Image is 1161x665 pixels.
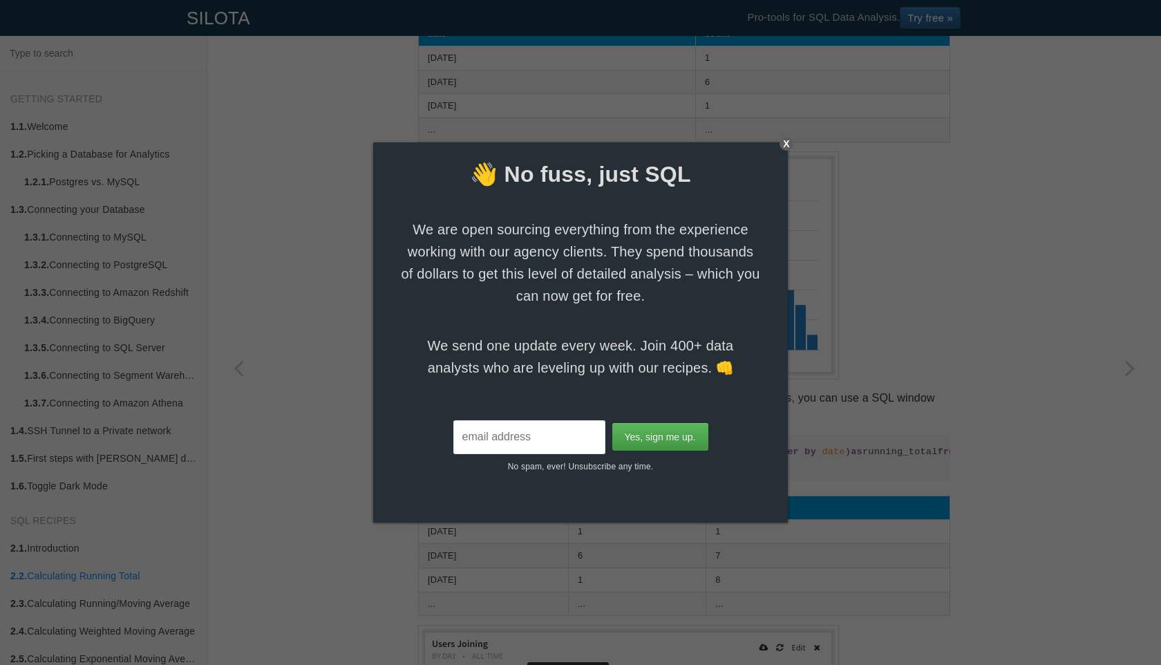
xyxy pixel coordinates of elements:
[401,218,760,307] span: We are open sourcing everything from the experience working with our agency clients. They spend t...
[373,159,788,191] span: 👋 No fuss, just SQL
[780,137,793,151] div: X
[1092,596,1144,648] iframe: Drift Widget Chat Controller
[453,420,605,454] input: email address
[401,335,760,379] span: We send one update every week. Join 400+ data analysts who are leveling up with our recipes. 👊
[373,454,788,473] p: No spam, ever! Unsubscribe any time.
[612,423,708,451] input: Yes, sign me up.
